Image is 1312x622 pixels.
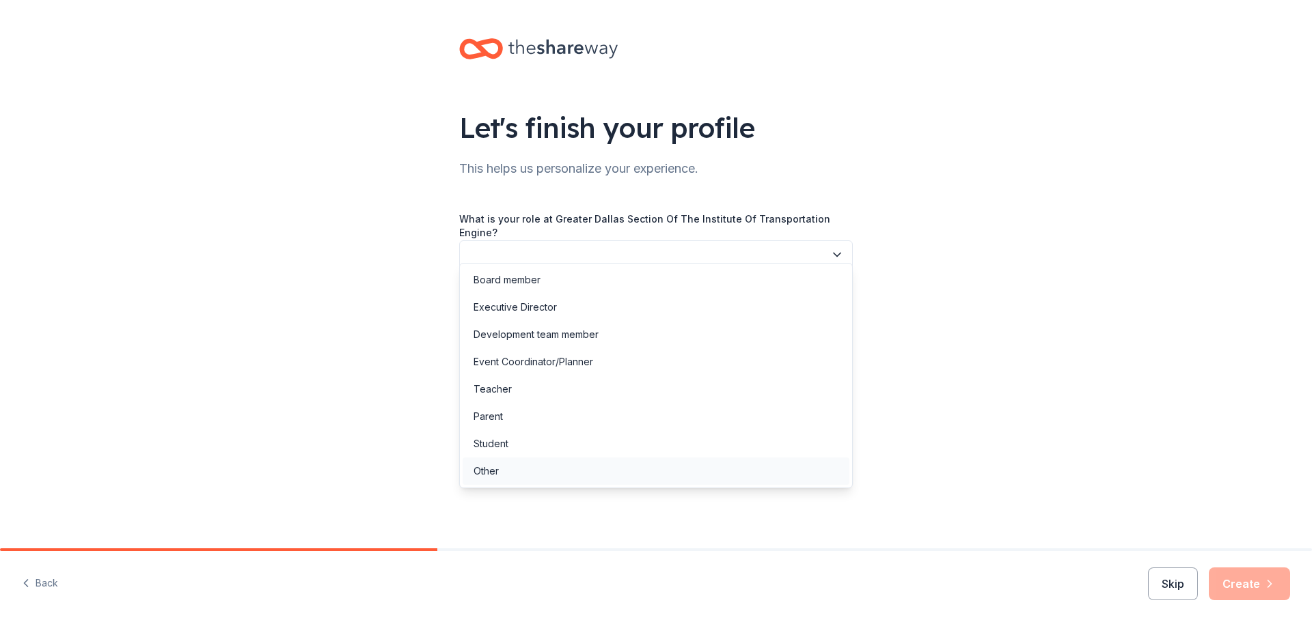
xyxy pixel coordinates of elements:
div: Board member [474,272,541,288]
div: Other [474,463,499,479]
div: Executive Director [474,299,557,315]
div: Development team member [474,326,599,343]
div: Event Coordinator/Planner [474,354,593,370]
div: Parent [474,408,503,425]
div: Teacher [474,381,512,397]
div: Student [474,436,508,452]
